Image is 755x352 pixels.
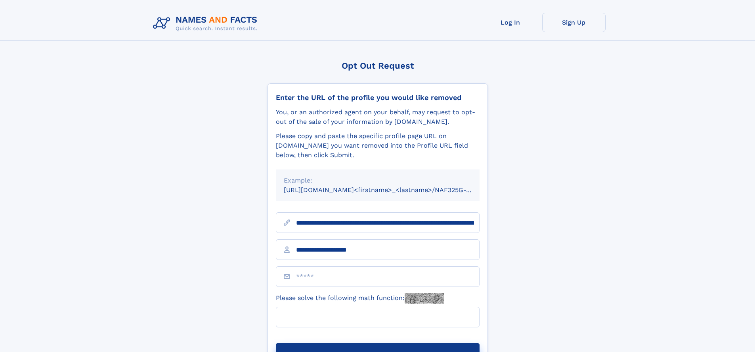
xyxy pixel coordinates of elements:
[276,293,444,304] label: Please solve the following math function:
[276,93,480,102] div: Enter the URL of the profile you would like removed
[542,13,606,32] a: Sign Up
[150,13,264,34] img: Logo Names and Facts
[284,186,495,194] small: [URL][DOMAIN_NAME]<firstname>_<lastname>/NAF325G-xxxxxxxx
[276,108,480,127] div: You, or an authorized agent on your behalf, may request to opt-out of the sale of your informatio...
[479,13,542,32] a: Log In
[284,176,472,185] div: Example:
[276,131,480,160] div: Please copy and paste the specific profile page URL on [DOMAIN_NAME] you want removed into the Pr...
[268,61,488,71] div: Opt Out Request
